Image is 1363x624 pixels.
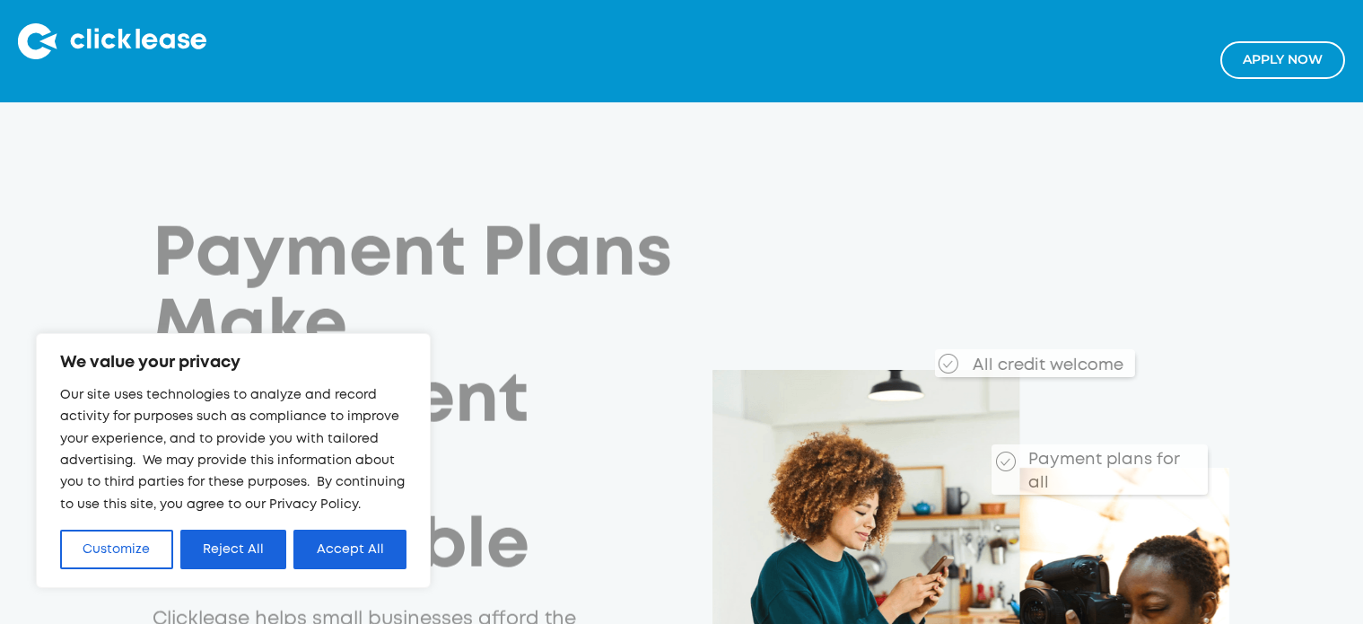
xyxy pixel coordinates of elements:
h1: Payment Plans Make Equipment More Affordable [153,218,712,584]
p: We value your privacy [60,352,406,374]
button: Reject All [180,530,287,569]
span: Our site uses technologies to analyze and record activity for purposes such as compliance to impr... [60,390,405,510]
button: Customize [60,530,173,569]
div: All credit welcome [902,342,1135,377]
img: Checkmark_callout [996,452,1016,471]
div: We value your privacy [36,333,431,588]
img: Clicklease logo [18,23,206,59]
div: Payment plans for all [1020,437,1193,495]
button: Accept All [293,530,406,569]
img: Checkmark_callout [939,354,958,374]
a: Apply NOw [1220,41,1345,78]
